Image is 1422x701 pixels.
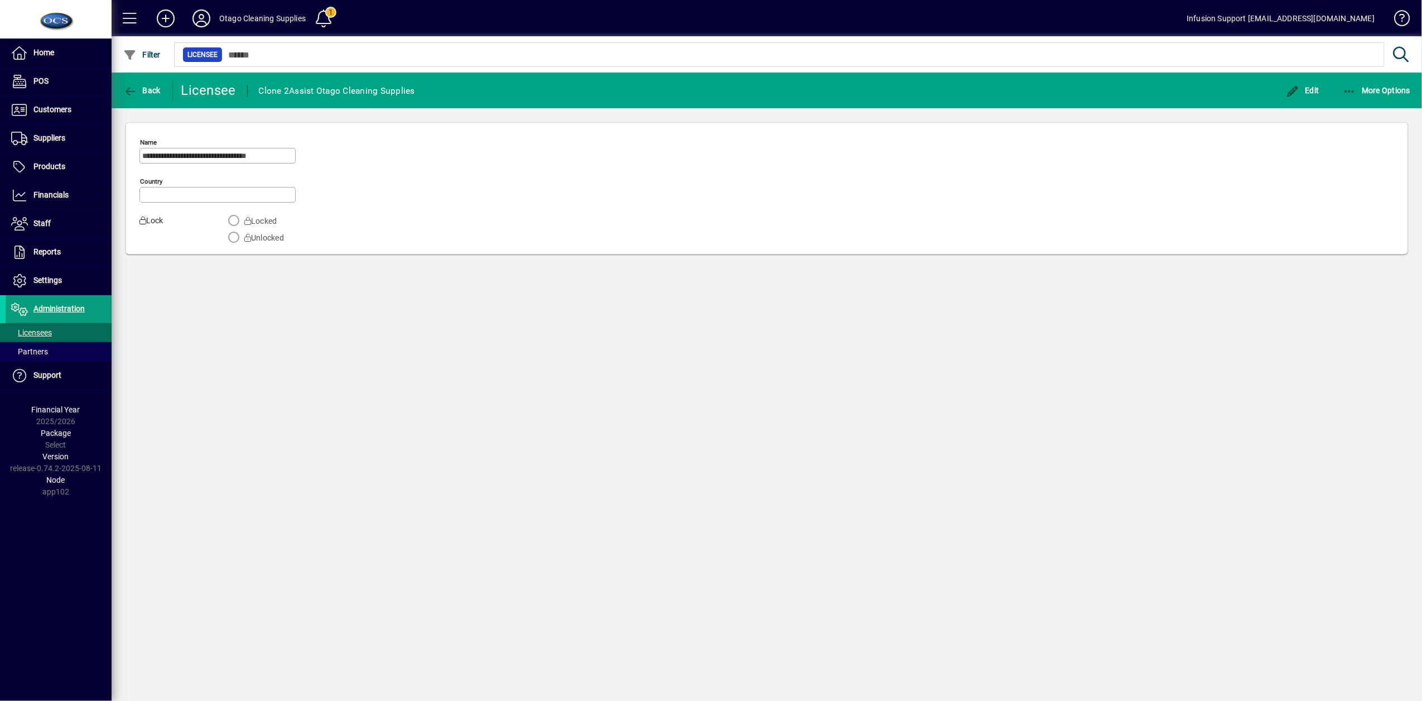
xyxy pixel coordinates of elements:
button: Add [148,8,184,28]
div: Clone 2Assist Otago Cleaning Supplies [259,82,415,100]
div: Licensee [181,81,236,99]
span: Home [33,48,54,57]
a: Customers [6,96,112,124]
span: Package [41,429,71,438]
span: Reports [33,247,61,256]
span: Financial Year [32,405,80,414]
a: Settings [6,267,112,295]
a: Licensees [6,323,112,342]
mat-label: Country [140,177,162,185]
span: Financials [33,190,69,199]
span: POS [33,76,49,85]
span: Back [123,86,161,95]
button: Filter [120,45,163,65]
span: Licensee [187,49,218,60]
label: Lock [131,215,203,244]
button: Edit [1283,80,1322,100]
a: POS [6,68,112,95]
span: Administration [33,304,85,313]
app-page-header-button: Back [112,80,173,100]
a: Support [6,362,112,390]
span: Support [33,371,61,380]
a: Knowledge Base [1386,2,1408,39]
div: Infusion Support [EMAIL_ADDRESS][DOMAIN_NAME] [1187,9,1375,27]
a: Home [6,39,112,67]
span: Node [47,476,65,484]
span: Settings [33,276,62,285]
a: Staff [6,210,112,238]
span: Edit [1286,86,1319,95]
span: Customers [33,105,71,114]
a: Suppliers [6,124,112,152]
div: Otago Cleaning Supplies [219,9,306,27]
a: Partners [6,342,112,361]
span: Suppliers [33,133,65,142]
span: Licensees [11,328,52,337]
a: Reports [6,238,112,266]
span: Version [43,452,69,461]
span: More Options [1343,86,1411,95]
a: Financials [6,181,112,209]
span: Staff [33,219,51,228]
span: Products [33,162,65,171]
mat-label: Name [140,138,157,146]
span: Filter [123,50,161,59]
a: Products [6,153,112,181]
span: Partners [11,347,48,356]
button: More Options [1340,80,1414,100]
button: Back [120,80,163,100]
button: Profile [184,8,219,28]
